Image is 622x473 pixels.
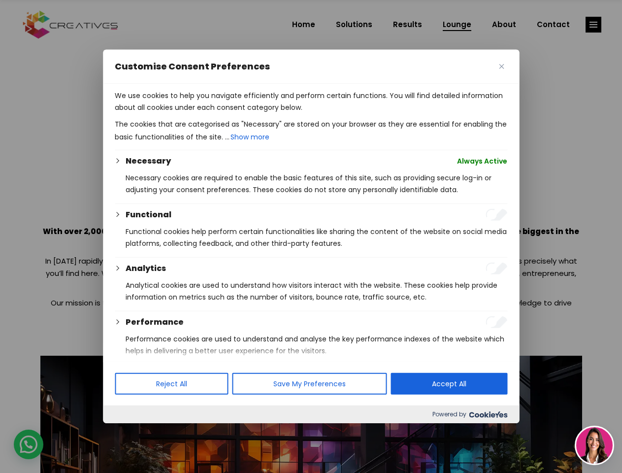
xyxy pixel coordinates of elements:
button: Necessary [126,155,171,167]
button: Save My Preferences [232,373,387,395]
p: Analytical cookies are used to understand how visitors interact with the website. These cookies h... [126,279,507,303]
p: Functional cookies help perform certain functionalities like sharing the content of the website o... [126,226,507,249]
p: Necessary cookies are required to enable the basic features of this site, such as providing secur... [126,172,507,196]
input: Enable Analytics [486,263,507,274]
button: Close [495,61,507,72]
button: Accept All [391,373,507,395]
input: Enable Performance [486,316,507,328]
img: Close [499,64,504,69]
button: Functional [126,209,171,221]
button: Show more [229,130,270,144]
button: Reject All [115,373,228,395]
button: Analytics [126,263,166,274]
div: Powered by [103,405,519,423]
span: Always Active [457,155,507,167]
input: Enable Functional [486,209,507,221]
p: The cookies that are categorised as "Necessary" are stored on your browser as they are essential ... [115,118,507,144]
p: Performance cookies are used to understand and analyse the key performance indexes of the website... [126,333,507,357]
span: Customise Consent Preferences [115,61,270,72]
img: agent [576,427,613,464]
button: Performance [126,316,184,328]
div: Customise Consent Preferences [103,50,519,423]
img: Cookieyes logo [469,411,507,418]
p: We use cookies to help you navigate efficiently and perform certain functions. You will find deta... [115,90,507,113]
